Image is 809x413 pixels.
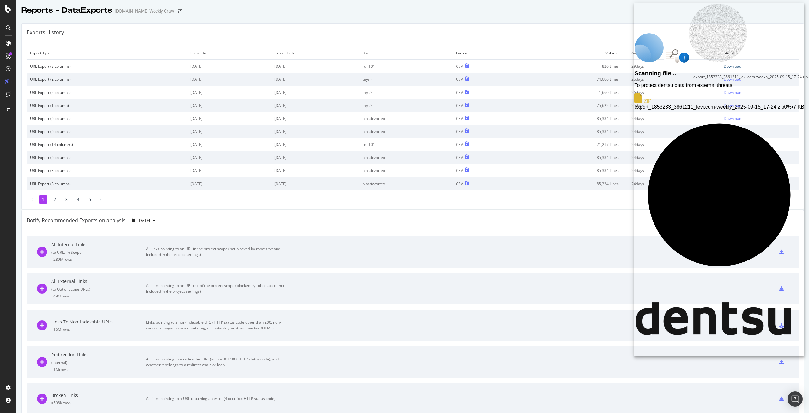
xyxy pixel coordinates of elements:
td: plasticvortex [359,125,453,138]
div: Links To Non-Indexable URLs [51,319,146,325]
td: plasticvortex [359,164,453,177]
td: plasticvortex [359,112,453,125]
div: = 49M rows [51,293,146,299]
td: Available for [628,47,721,60]
div: CSV [456,142,463,147]
td: [DATE] [187,86,271,99]
div: CSV [456,168,463,173]
td: 826 Lines [515,60,628,73]
li: 1 [39,195,47,204]
td: Export Date [271,47,359,60]
td: 24 days [628,125,721,138]
td: 1,660 Lines [515,86,628,99]
td: 85,334 Lines [515,112,628,125]
td: [DATE] [187,99,271,112]
div: ( Internal ) [51,360,146,365]
td: 26 days [628,86,721,99]
div: URL Export (3 columns) [30,64,184,69]
td: 25 days [628,99,721,112]
td: [DATE] [187,151,271,164]
td: [DATE] [187,177,271,190]
div: All links pointing to an URL out of the project scope (blocked by robots.txt or not included in t... [146,283,288,294]
td: 29 days [628,60,721,73]
td: 85,334 Lines [515,164,628,177]
div: CSV [456,155,463,160]
div: = 289M rows [51,257,146,262]
td: [DATE] [271,60,359,73]
div: URL Export (1 column) [30,103,184,108]
li: 5 [86,195,94,204]
div: Open Intercom Messenger [788,391,803,407]
td: 85,334 Lines [515,177,628,190]
td: [DATE] [271,164,359,177]
td: User [359,47,453,60]
td: 75,622 Lines [515,99,628,112]
td: Format [453,47,515,60]
div: csv-export [779,360,784,364]
td: [DATE] [187,138,271,151]
div: = 1M rows [51,367,146,372]
div: = 16M rows [51,327,146,332]
div: CSV [456,103,463,108]
td: taysir [359,99,453,112]
div: All links pointing to a redirected URL (with a 301/302 HTTP status code), and whether it belongs ... [146,356,288,368]
div: Redirection Links [51,352,146,358]
td: Volume [515,47,628,60]
div: CSV [456,116,463,121]
div: URL Export (14 columns) [30,142,184,147]
div: Broken Links [51,392,146,398]
td: 85,334 Lines [515,125,628,138]
td: 85,334 Lines [515,151,628,164]
td: 74,006 Lines [515,73,628,86]
td: Export Type [27,47,187,60]
button: [DATE] [129,216,158,226]
li: 3 [62,195,71,204]
div: CSV [456,77,463,82]
li: 2 [51,195,59,204]
td: 24 days [628,151,721,164]
td: [DATE] [271,73,359,86]
div: URL Export (6 columns) [30,116,184,121]
td: rdh101 [359,60,453,73]
div: ( to Out of Scope URLs ) [51,286,146,292]
div: [DOMAIN_NAME] Weekly Crawl [115,8,175,14]
td: 24 days [628,164,721,177]
td: [DATE] [187,125,271,138]
td: 24 days [628,177,721,190]
td: 24 days [628,112,721,125]
td: [DATE] [187,112,271,125]
td: [DATE] [271,138,359,151]
div: All links pointing to an URL in the project scope (not blocked by robots.txt and included in the ... [146,246,288,258]
td: 24 days [628,138,721,151]
div: Botify Recommended Exports on analysis: [27,217,127,224]
div: = 598K rows [51,400,146,405]
div: URL Export (6 columns) [30,129,184,134]
div: arrow-right-arrow-left [178,9,182,13]
li: 4 [74,195,82,204]
div: URL Export (3 columns) [30,181,184,186]
td: rdh101 [359,138,453,151]
div: CSV [456,90,463,95]
td: taysir [359,73,453,86]
div: URL Export (3 columns) [30,168,184,173]
div: All Internal Links [51,241,146,248]
td: [DATE] [187,73,271,86]
td: [DATE] [187,164,271,177]
td: 21,217 Lines [515,138,628,151]
td: [DATE] [271,125,359,138]
div: URL Export (2 columns) [30,90,184,95]
div: All External Links [51,278,146,285]
td: Crawl Date [187,47,271,60]
div: CSV [456,181,463,186]
div: URL Export (2 columns) [30,77,184,82]
div: All links pointing to a URL returning an error (4xx or 5xx HTTP status code) [146,396,288,402]
td: [DATE] [271,151,359,164]
td: [DATE] [271,99,359,112]
td: [DATE] [271,86,359,99]
div: CSV [456,129,463,134]
div: ( to URLs in Scope ) [51,250,146,255]
div: Exports History [27,29,64,36]
td: taysir [359,86,453,99]
td: plasticvortex [359,177,453,190]
td: [DATE] [187,60,271,73]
